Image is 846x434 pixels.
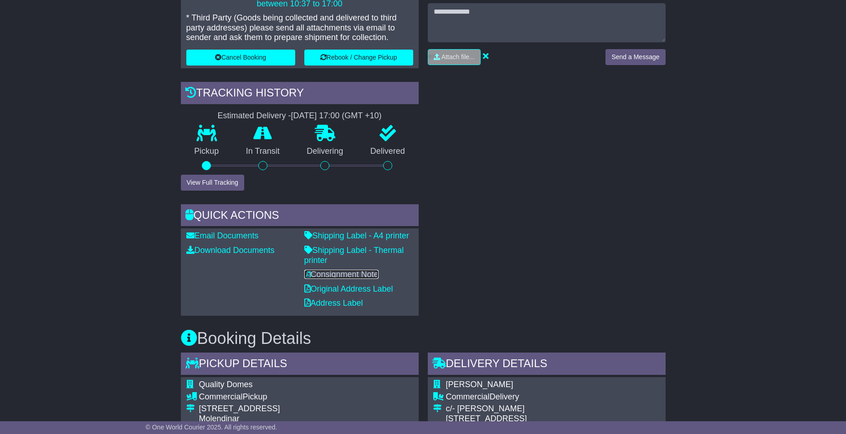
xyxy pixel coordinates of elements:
div: Pickup [199,392,344,402]
div: Delivery Details [428,353,666,377]
a: Address Label [304,298,363,308]
p: Delivering [293,146,357,156]
span: Commercial [199,392,243,401]
div: Pickup Details [181,353,419,377]
a: Email Documents [186,231,259,240]
span: Quality Domes [199,380,253,389]
p: Delivered [357,146,419,156]
p: Pickup [181,146,233,156]
button: Rebook / Change Pickup [304,50,413,66]
a: Shipping Label - A4 printer [304,231,409,240]
div: Estimated Delivery - [181,111,419,121]
span: [PERSON_NAME] [446,380,513,389]
button: Send a Message [605,49,665,65]
a: Consignment Note [304,270,379,279]
h3: Booking Details [181,329,666,348]
span: © One World Courier 2025. All rights reserved. [146,424,277,431]
div: [STREET_ADDRESS] [199,404,344,414]
div: c/- [PERSON_NAME] [446,404,589,414]
button: Cancel Booking [186,50,295,66]
span: Commercial [446,392,490,401]
div: [DATE] 17:00 (GMT +10) [291,111,382,121]
a: Original Address Label [304,284,393,293]
p: * Third Party (Goods being collected and delivered to third party addresses) please send all atta... [186,13,413,43]
div: Delivery [446,392,589,402]
div: Quick Actions [181,204,419,229]
div: Molendinar [199,414,344,424]
div: Tracking history [181,82,419,106]
a: Download Documents [186,246,275,255]
p: In Transit [232,146,293,156]
div: [STREET_ADDRESS] [446,414,589,424]
button: View Full Tracking [181,175,244,191]
a: Shipping Label - Thermal printer [304,246,404,265]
